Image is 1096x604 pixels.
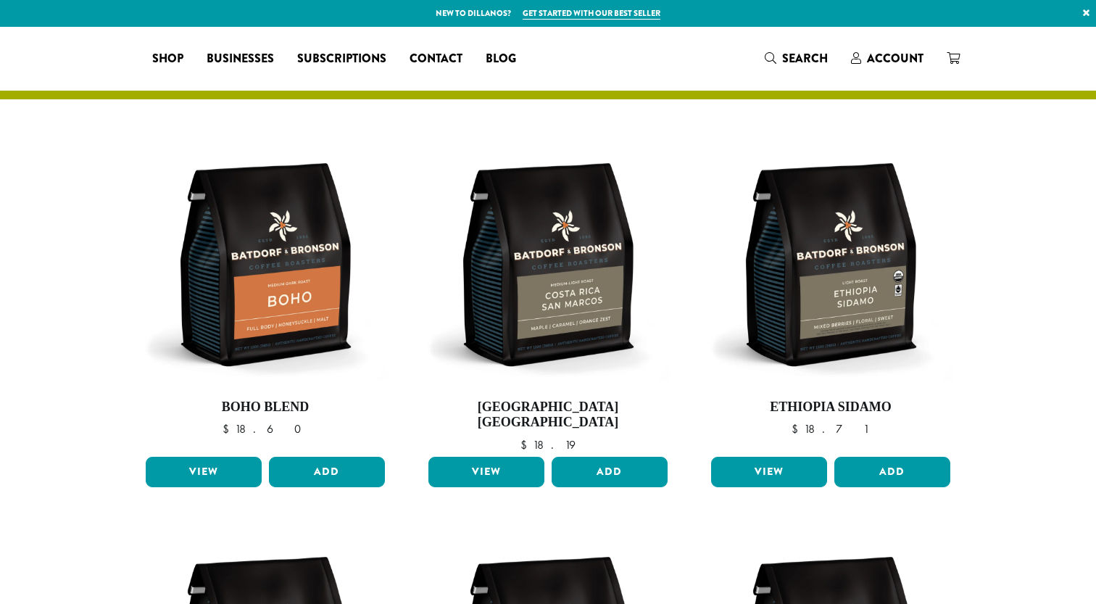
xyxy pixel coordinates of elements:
a: Ethiopia Sidamo $18.71 [707,141,954,451]
a: View [428,457,544,487]
a: [GEOGRAPHIC_DATA] [GEOGRAPHIC_DATA] $18.19 [425,141,671,451]
span: Contact [410,50,462,68]
span: Blog [486,50,516,68]
span: $ [792,421,804,437]
h4: Boho Blend [142,400,389,415]
span: Businesses [207,50,274,68]
h4: [GEOGRAPHIC_DATA] [GEOGRAPHIC_DATA] [425,400,671,431]
button: Add [834,457,950,487]
a: Boho Blend $18.60 [142,141,389,451]
span: Shop [152,50,183,68]
span: Search [782,50,828,67]
span: Subscriptions [297,50,386,68]
a: View [711,457,827,487]
h4: Ethiopia Sidamo [707,400,954,415]
bdi: 18.71 [792,421,869,437]
a: Shop [141,47,195,70]
bdi: 18.60 [223,421,308,437]
img: BB-12oz-Costa-Rica-San-Marcos-Stock.webp [425,141,671,388]
bdi: 18.19 [520,437,576,452]
img: BB-12oz-Boho-Stock.webp [142,141,389,388]
button: Add [552,457,668,487]
a: View [146,457,262,487]
span: $ [223,421,235,437]
a: Get started with our best seller [523,7,660,20]
img: BB-12oz-FTO-Ethiopia-Sidamo-Stock.webp [707,141,954,388]
span: Account [867,50,923,67]
span: $ [520,437,533,452]
a: Search [753,46,839,70]
button: Add [269,457,385,487]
